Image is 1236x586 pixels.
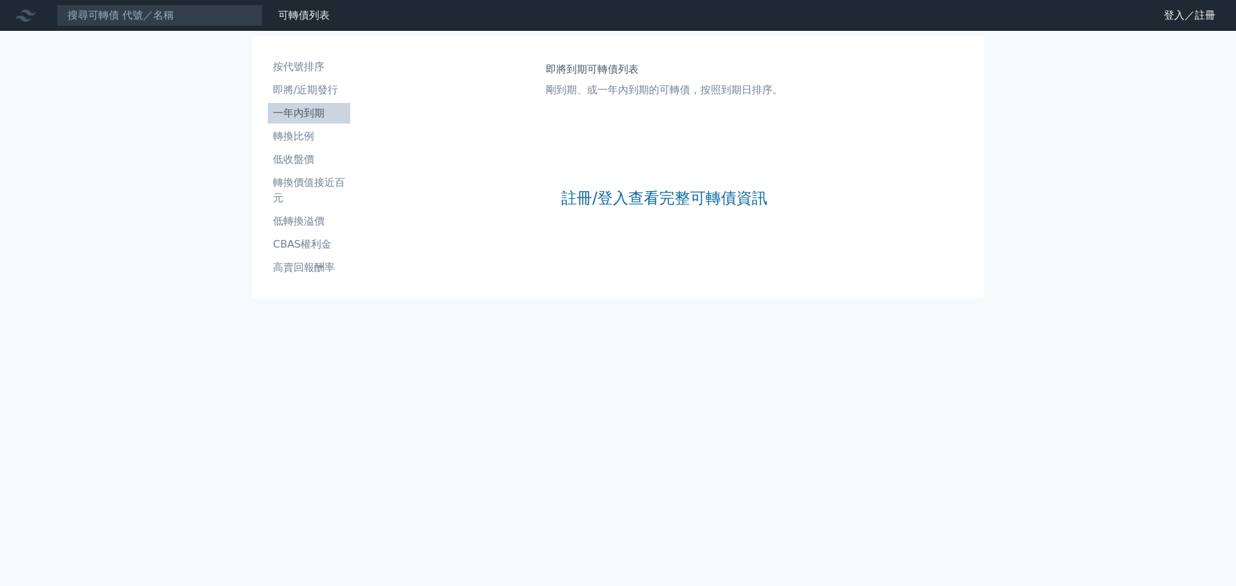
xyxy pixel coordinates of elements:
a: 即將/近期發行 [268,80,350,100]
a: 可轉債列表 [278,9,330,21]
li: 轉換比例 [268,129,350,144]
a: 轉換價值接近百元 [268,172,350,208]
a: 登入／註冊 [1154,5,1226,26]
a: 註冊/登入查看完整可轉債資訊 [561,188,767,208]
a: 轉換比例 [268,126,350,147]
h1: 即將到期可轉債列表 [546,62,783,77]
li: 一年內到期 [268,105,350,121]
li: 高賣回報酬率 [268,260,350,275]
input: 搜尋可轉債 代號／名稱 [57,5,263,26]
li: 低收盤價 [268,152,350,167]
a: 按代號排序 [268,57,350,77]
a: CBAS權利金 [268,234,350,255]
a: 低收盤價 [268,149,350,170]
li: CBAS權利金 [268,237,350,252]
a: 低轉換溢價 [268,211,350,232]
li: 低轉換溢價 [268,214,350,229]
li: 即將/近期發行 [268,82,350,98]
a: 高賣回報酬率 [268,257,350,278]
a: 一年內到期 [268,103,350,124]
p: 剛到期、或一年內到期的可轉債，按照到期日排序。 [546,82,783,98]
li: 按代號排序 [268,59,350,75]
li: 轉換價值接近百元 [268,175,350,206]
